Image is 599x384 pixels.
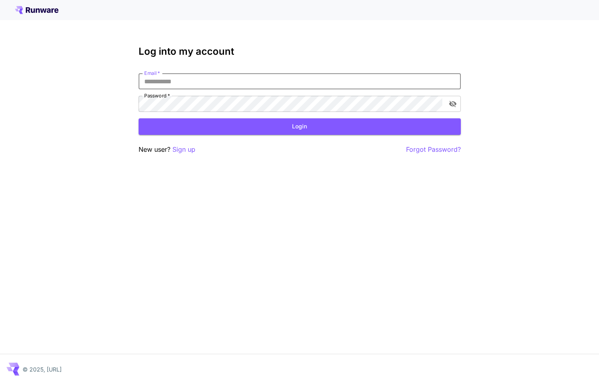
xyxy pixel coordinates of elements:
button: Sign up [172,145,195,155]
button: toggle password visibility [446,97,460,111]
button: Login [139,118,461,135]
label: Email [144,70,160,76]
p: © 2025, [URL] [23,365,62,374]
h3: Log into my account [139,46,461,57]
label: Password [144,92,170,99]
button: Forgot Password? [406,145,461,155]
p: New user? [139,145,195,155]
